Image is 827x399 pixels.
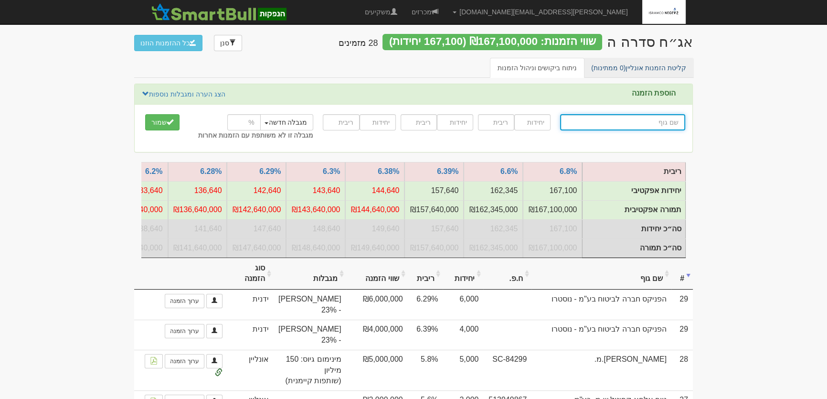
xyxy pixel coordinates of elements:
[560,114,685,130] input: שם גוף
[278,354,341,376] span: מינימום גיוס: 150 מיליון
[531,258,671,290] th: שם גוף: activate to sort column ascending
[345,238,404,258] td: סה״כ תמורה
[168,200,227,219] td: תמורה אפקטיבית
[464,219,523,238] td: סה״כ יחידות
[278,294,341,316] span: [PERSON_NAME] - 23%
[165,324,204,338] a: ערוך הזמנה
[360,114,396,130] input: יחידות
[523,238,582,258] td: סה״כ תמורה
[142,89,226,99] a: הצג הערה ומגבלות נוספות
[145,114,180,130] button: שמור
[382,34,602,50] div: שווי הזמנות: ₪167,100,000 (167,100 יחידות)
[165,294,204,308] a: ערוך הזמנה
[198,130,313,140] label: מגבלה זו לא משותפת עם הזמנות אחרות
[227,350,274,391] td: אונליין
[632,89,676,97] label: הוספת הזמנה
[583,162,686,182] td: ריבית
[323,167,340,175] a: 6.3%
[227,258,274,290] th: סוג הזמנה: activate to sort column ascending
[278,376,341,387] span: (שותפות קיימנית)
[514,114,551,130] input: יחידות
[607,34,693,50] div: ישראמקו יה"ש-ה-דולרית - אג״ח (סדרה ה) - הנפקה לציבור
[490,58,585,78] a: ניתוח ביקושים וניהול הזמנות
[531,350,671,391] td: [PERSON_NAME].מ.
[165,354,204,368] a: ערוך הזמנה
[259,167,281,175] a: 6.29%
[227,290,274,320] td: ידנית
[227,181,286,200] td: יחידות אפקטיבי
[286,219,345,238] td: סה״כ יחידות
[464,181,523,200] td: יחידות אפקטיבי
[168,181,227,200] td: יחידות אפקטיבי
[200,167,222,175] a: 6.28%
[583,58,694,78] a: קליטת הזמנות אונליין(0 ממתינות)
[227,219,286,238] td: סה״כ יחידות
[671,258,693,290] th: #: activate to sort column ascending
[345,219,404,238] td: סה״כ יחידות
[227,200,286,219] td: תמורה אפקטיבית
[478,114,514,130] input: ריבית
[671,320,693,350] td: 29
[464,238,523,258] td: סה״כ תמורה
[134,35,202,51] button: כל ההזמנות הוזנו
[583,219,686,238] td: סה״כ יחידות
[443,290,483,320] td: 6,000
[227,238,286,258] td: סה״כ תמורה
[437,167,458,175] a: 6.39%
[345,200,404,219] td: תמורה אפקטיבית
[591,64,626,72] span: (0 ממתינות)
[404,219,464,238] td: סה״כ יחידות
[378,167,399,175] a: 6.38%
[531,290,671,320] td: הפניקס חברה לביטוח בע"מ - נוסטרו
[227,114,261,130] input: %
[560,167,577,175] a: 6.8%
[531,320,671,350] td: הפניקס חברה לביטוח בע"מ - נוסטרו
[148,2,289,22] img: SmartBull Logo
[583,201,686,220] td: תמורה אפקטיבית
[523,219,582,238] td: סה״כ יחידות
[523,200,582,219] td: תמורה אפקטיבית
[443,320,483,350] td: 4,000
[437,114,473,130] input: יחידות
[483,350,531,391] td: SC-84299
[346,258,408,290] th: שווי הזמנה: activate to sort column ascending
[408,350,443,391] td: 5.8%
[500,167,518,175] a: 6.6%
[286,200,345,219] td: תמורה אפקטיבית
[404,181,464,200] td: יחידות אפקטיבי
[408,258,443,290] th: ריבית: activate to sort column ascending
[404,200,464,219] td: תמורה אפקטיבית
[464,200,523,219] td: תמורה אפקטיבית
[583,238,686,258] td: סה״כ תמורה
[278,324,341,346] span: [PERSON_NAME] - 23%
[583,182,686,201] td: יחידות אפקטיבי
[145,167,162,175] a: 6.2%
[214,35,242,51] a: סנן
[346,350,408,391] td: ₪5,000,000
[323,114,359,130] input: ריבית
[227,320,274,350] td: ידנית
[671,290,693,320] td: 29
[274,258,346,290] th: מגבלות: activate to sort column ascending
[671,350,693,391] td: 28
[443,350,483,391] td: 5,000
[408,320,443,350] td: 6.39%
[346,290,408,320] td: ₪6,000,000
[523,181,582,200] td: יחידות אפקטיבי
[150,357,158,365] img: pdf-file-icon.png
[339,39,378,48] h4: 28 מזמינים
[401,114,437,130] input: ריבית
[286,238,345,258] td: סה״כ תמורה
[346,320,408,350] td: ₪4,000,000
[483,258,531,290] th: ח.פ.: activate to sort column ascending
[408,290,443,320] td: 6.29%
[258,114,313,130] button: מגבלה חדשה
[286,181,345,200] td: יחידות אפקטיבי
[168,238,227,258] td: סה״כ תמורה
[404,238,464,258] td: סה״כ תמורה
[345,181,404,200] td: יחידות אפקטיבי
[168,219,227,238] td: סה״כ יחידות
[443,258,483,290] th: יחידות: activate to sort column ascending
